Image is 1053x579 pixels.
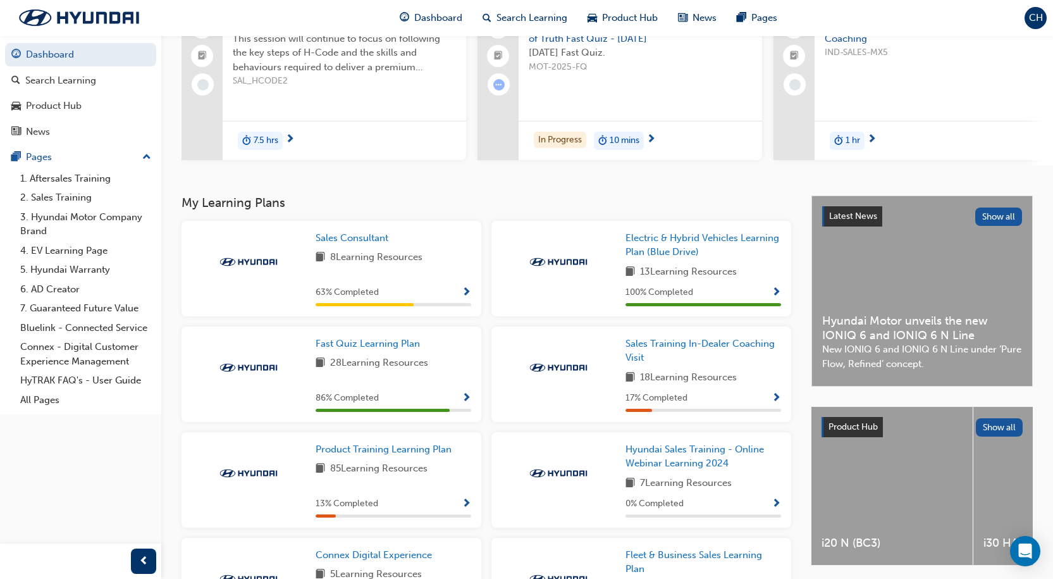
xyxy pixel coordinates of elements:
span: book-icon [625,370,635,386]
a: Product HubShow all [822,417,1023,437]
span: up-icon [142,149,151,166]
span: 100 % Completed [625,285,693,300]
a: pages-iconPages [727,5,787,31]
a: Sales Consultant [316,231,393,246]
a: HyTRAK FAQ's - User Guide [15,371,156,390]
span: car-icon [11,101,21,112]
span: Sales Consultant [316,232,388,244]
img: Trak [214,467,283,480]
span: Product Training Learning Plan [316,444,452,455]
a: car-iconProduct Hub [577,5,668,31]
span: next-icon [285,134,295,146]
span: 86 % Completed [316,391,379,406]
a: Connex Digital Experience [316,548,437,563]
a: Dashboard [5,43,156,66]
span: New IONIQ 6 and IONIQ 6 N Line under ‘Pure Flow, Refined’ concept. [822,342,1022,371]
span: Pages [751,11,777,25]
span: learningRecordVerb_ATTEMPT-icon [493,79,505,90]
button: Pages [5,146,156,169]
a: Product Hub [5,94,156,118]
span: search-icon [11,75,20,87]
span: 63 % Completed [316,285,379,300]
a: 147.50H-Code 2 - Essential Sales SkillsThis session will continue to focus on following the key s... [182,7,466,160]
a: Connex - Digital Customer Experience Management [15,337,156,371]
span: news-icon [678,10,687,26]
a: Electric & Hybrid Vehicles Learning Plan (Blue Drive) [625,231,781,259]
span: Dashboard [414,11,462,25]
a: Latest NewsShow allHyundai Motor unveils the new IONIQ 6 and IONIQ 6 N LineNew IONIQ 6 and IONIQ ... [811,196,1033,387]
button: Show Progress [772,285,781,301]
span: Show Progress [772,499,781,510]
img: Trak [6,4,152,31]
a: search-iconSearch Learning [472,5,577,31]
span: next-icon [646,134,656,146]
span: 85 Learning Resources [330,461,428,477]
span: book-icon [316,250,325,266]
span: Sales Training In-Dealer Coaching Visit [625,338,775,364]
div: News [26,125,50,139]
span: Show Progress [772,393,781,404]
span: Hyundai Sales Training - Online Webinar Learning 2024 [625,444,764,470]
span: 28 Learning Resources [330,356,428,371]
div: Search Learning [25,73,96,88]
span: booktick-icon [494,48,503,65]
button: Show Progress [772,496,781,512]
button: DashboardSearch LearningProduct HubNews [5,40,156,146]
a: 6. AD Creator [15,280,156,299]
span: Connex Digital Experience [316,549,432,561]
button: Show Progress [462,285,471,301]
span: news-icon [11,127,21,138]
span: book-icon [316,356,325,371]
a: Fast Quiz Learning Plan [316,337,425,351]
a: Bluelink - Connected Service [15,318,156,338]
span: Product Hub [602,11,658,25]
span: pages-icon [11,152,21,163]
span: Show Progress [462,393,471,404]
div: Pages [26,150,52,165]
button: Show all [976,418,1023,437]
span: i20 N (BC3) [822,536,963,551]
span: book-icon [316,461,325,477]
button: Show all [975,208,1023,226]
a: All Pages [15,390,156,410]
a: 2. Sales Training [15,188,156,208]
a: 1. Aftersales Training [15,169,156,189]
img: Trak [524,361,593,374]
img: Trak [214,361,283,374]
h3: My Learning Plans [182,196,791,210]
span: Fleet & Business Sales Learning Plan [625,549,762,575]
span: 7.5 hrs [254,134,278,148]
span: search-icon [483,10,491,26]
span: Show Progress [772,287,781,299]
span: SAL_HCODE2 [233,74,456,89]
span: 10 mins [610,134,639,148]
span: 17 % Completed [625,391,687,406]
a: Hyundai Academy - Hyundai 9 Moments of Truth Fast Quiz - [DATE][DATE] Fast Quiz.MOT-2025-FQIn Pro... [477,7,762,160]
span: Search Learning [496,11,567,25]
span: booktick-icon [790,48,799,65]
div: Product Hub [26,99,82,113]
span: Fast Quiz Learning Plan [316,338,420,349]
a: guage-iconDashboard [390,5,472,31]
span: 13 Learning Resources [640,265,737,280]
span: Latest News [829,211,877,221]
a: Search Learning [5,69,156,92]
span: duration-icon [598,133,607,149]
span: book-icon [625,476,635,492]
a: Sales Training In-Dealer Coaching Visit [625,337,781,365]
span: 18 Learning Resources [640,370,737,386]
span: learningRecordVerb_NONE-icon [197,79,209,90]
button: Show Progress [462,390,471,406]
span: [DATE] Fast Quiz. [529,46,752,60]
a: 3. Hyundai Motor Company Brand [15,208,156,241]
button: Show Progress [772,390,781,406]
a: Hyundai Sales Training - Online Webinar Learning 2024 [625,442,781,471]
img: Trak [524,467,593,480]
img: Trak [214,256,283,268]
span: 8 Learning Resources [330,250,422,266]
span: learningRecordVerb_NONE-icon [789,79,801,90]
span: book-icon [625,265,635,280]
span: 1 hr [846,134,860,148]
